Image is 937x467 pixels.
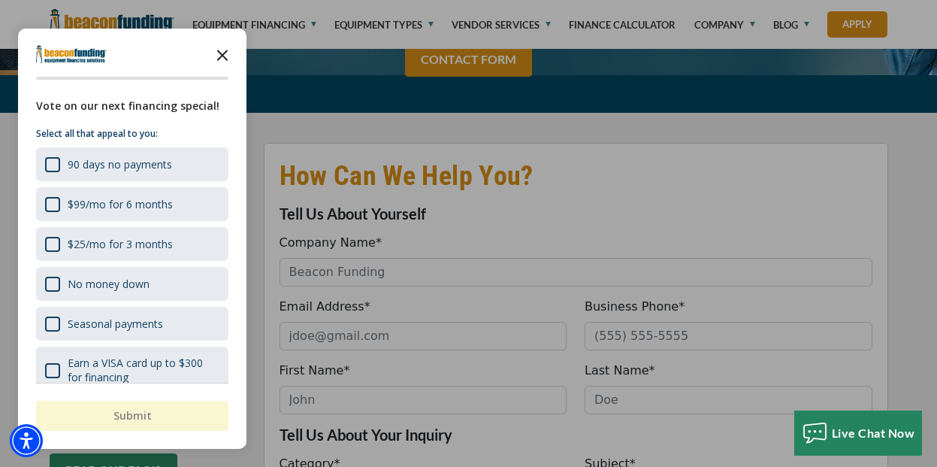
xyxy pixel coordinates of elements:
div: No money down [36,267,228,301]
img: Company logo [36,45,107,63]
span: Live Chat Now [832,426,915,440]
button: Submit [36,401,228,431]
p: Select all that appeal to you: [36,126,228,141]
div: Earn a VISA card up to $300 for financing [36,347,228,393]
div: $25/mo for 3 months [36,227,228,261]
div: Survey [18,29,246,449]
div: 90 days no payments [36,147,228,181]
div: Vote on our next financing special! [36,98,228,114]
div: Accessibility Menu [10,424,43,457]
div: $99/mo for 6 months [68,197,173,211]
div: No money down [68,277,150,291]
div: Seasonal payments [36,307,228,341]
div: Seasonal payments [68,317,163,331]
div: 90 days no payments [68,157,172,171]
div: $99/mo for 6 months [36,187,228,221]
button: Live Chat Now [794,411,923,456]
button: Close the survey [207,39,237,69]
div: Earn a VISA card up to $300 for financing [68,356,219,384]
div: $25/mo for 3 months [68,237,173,251]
